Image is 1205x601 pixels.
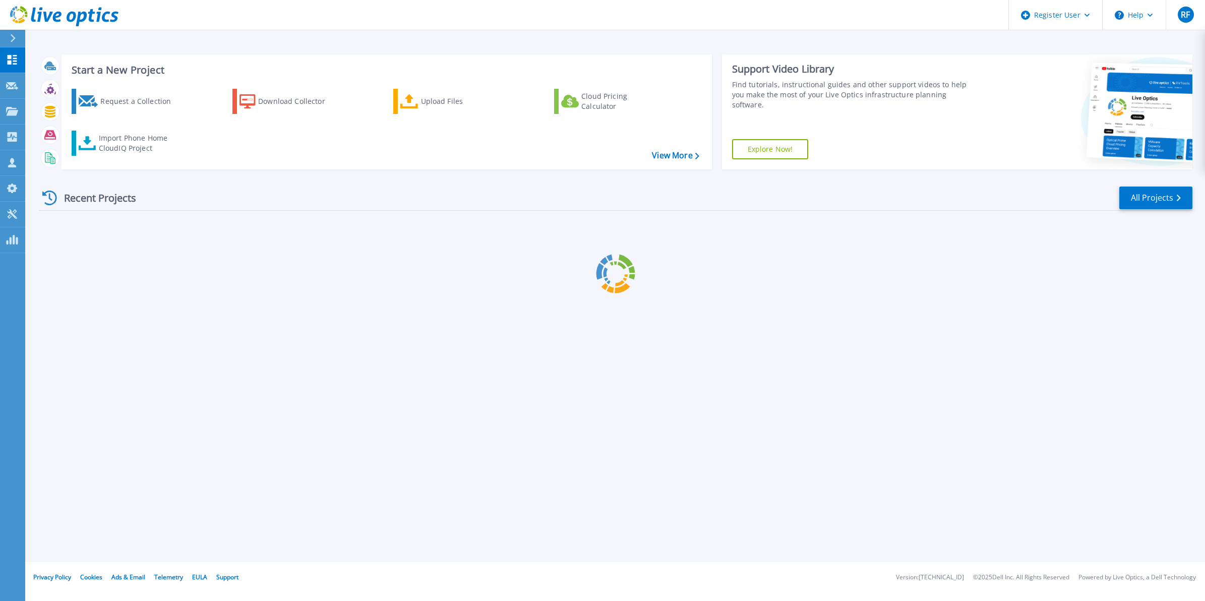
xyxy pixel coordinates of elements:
[154,573,183,581] a: Telemetry
[393,89,506,114] a: Upload Files
[258,91,339,111] div: Download Collector
[896,574,964,581] li: Version: [TECHNICAL_ID]
[111,573,145,581] a: Ads & Email
[72,89,184,114] a: Request a Collection
[80,573,102,581] a: Cookies
[421,91,502,111] div: Upload Files
[192,573,207,581] a: EULA
[99,133,177,153] div: Import Phone Home CloudIQ Project
[732,63,975,76] div: Support Video Library
[1078,574,1196,581] li: Powered by Live Optics, a Dell Technology
[232,89,345,114] a: Download Collector
[732,80,975,110] div: Find tutorials, instructional guides and other support videos to help you make the most of your L...
[732,139,809,159] a: Explore Now!
[554,89,667,114] a: Cloud Pricing Calculator
[973,574,1069,581] li: © 2025 Dell Inc. All Rights Reserved
[652,151,699,160] a: View More
[1181,11,1190,19] span: RF
[1119,187,1192,209] a: All Projects
[581,91,662,111] div: Cloud Pricing Calculator
[33,573,71,581] a: Privacy Policy
[216,573,238,581] a: Support
[72,65,699,76] h3: Start a New Project
[100,91,181,111] div: Request a Collection
[39,186,150,210] div: Recent Projects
